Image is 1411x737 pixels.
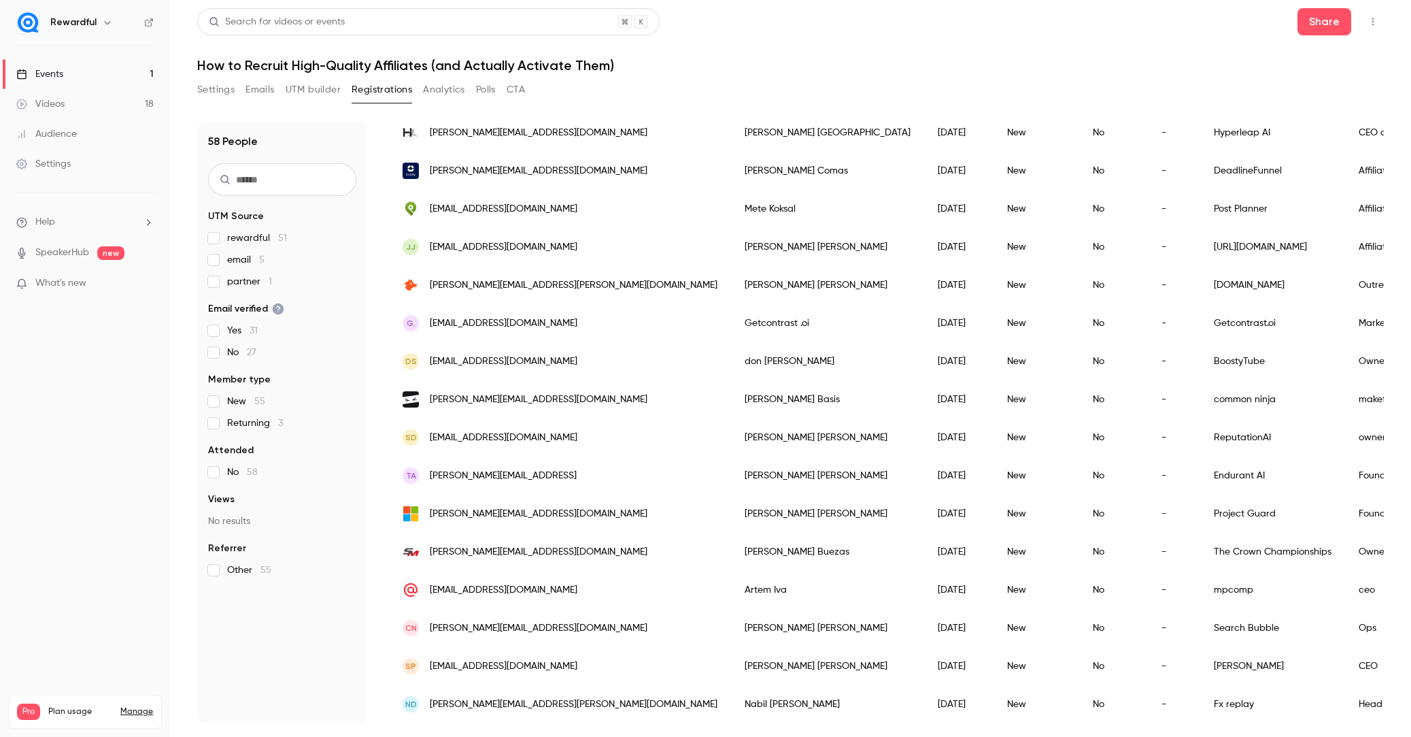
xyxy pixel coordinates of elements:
[430,621,647,636] span: [PERSON_NAME][EMAIL_ADDRESS][DOMAIN_NAME]
[731,419,924,457] div: [PERSON_NAME] [PERSON_NAME]
[1079,685,1148,723] div: No
[993,266,1079,304] div: New
[1200,457,1345,495] div: Endurant AI
[352,79,412,101] button: Registrations
[924,571,993,609] div: [DATE]
[227,346,256,359] span: No
[1079,304,1148,342] div: No
[406,470,416,482] span: TA
[406,241,415,253] span: JJ
[1079,571,1148,609] div: No
[405,622,417,634] span: CN
[403,277,419,293] img: hunter.io
[430,545,647,559] span: [PERSON_NAME][EMAIL_ADDRESS][DOMAIN_NAME]
[16,67,63,81] div: Events
[403,201,419,217] img: postplanner.com
[405,660,416,672] span: SP
[35,215,55,229] span: Help
[1079,647,1148,685] div: No
[1079,380,1148,419] div: No
[731,342,924,380] div: don [PERSON_NAME]
[1148,685,1200,723] div: -
[1200,190,1345,228] div: Post Planner
[405,431,417,444] span: SD
[137,278,154,290] iframe: Noticeable Trigger
[430,202,577,216] span: [EMAIL_ADDRESS][DOMAIN_NAME]
[924,342,993,380] div: [DATE]
[731,304,924,342] div: Getcontrast .oi
[227,465,258,479] span: No
[208,444,254,457] span: Attended
[405,355,417,367] span: ds
[1148,190,1200,228] div: -
[993,685,1079,723] div: New
[286,79,341,101] button: UTM builder
[208,493,235,506] span: Views
[731,190,924,228] div: Mete Koksal
[1200,304,1345,342] div: Getcontrast.oi
[1200,114,1345,152] div: Hyperleap AI
[209,15,345,29] div: Search for videos or events
[16,157,71,171] div: Settings
[227,563,271,577] span: Other
[1079,266,1148,304] div: No
[1079,228,1148,266] div: No
[430,431,577,445] span: [EMAIL_ADDRESS][DOMAIN_NAME]
[35,246,89,260] a: SpeakerHub
[731,571,924,609] div: Artem Iva
[1148,228,1200,266] div: -
[1148,304,1200,342] div: -
[924,685,993,723] div: [DATE]
[250,326,258,335] span: 31
[1200,609,1345,647] div: Search Bubble
[430,355,577,369] span: [EMAIL_ADDRESS][DOMAIN_NAME]
[993,114,1079,152] div: New
[924,495,993,533] div: [DATE]
[731,152,924,190] div: [PERSON_NAME] Comas
[993,304,1079,342] div: New
[1200,228,1345,266] div: [URL][DOMAIN_NAME]
[1148,266,1200,304] div: -
[924,266,993,304] div: [DATE]
[97,246,124,260] span: new
[1148,571,1200,609] div: -
[1200,495,1345,533] div: Project Guard
[245,79,274,101] button: Emails
[1200,380,1345,419] div: common ninja
[1148,533,1200,571] div: -
[430,393,647,407] span: [PERSON_NAME][EMAIL_ADDRESS][DOMAIN_NAME]
[993,342,1079,380] div: New
[1079,114,1148,152] div: No
[278,419,283,428] span: 3
[1079,190,1148,228] div: No
[1200,152,1345,190] div: DeadlineFunnel
[197,79,235,101] button: Settings
[1148,609,1200,647] div: -
[1148,114,1200,152] div: -
[731,380,924,419] div: [PERSON_NAME] Basis
[993,609,1079,647] div: New
[48,706,112,717] span: Plan usage
[227,324,258,338] span: Yes
[993,190,1079,228] div: New
[1297,8,1351,35] button: Share
[1148,419,1200,457] div: -
[731,495,924,533] div: [PERSON_NAME] [PERSON_NAME]
[430,507,647,521] span: [PERSON_NAME][EMAIL_ADDRESS][DOMAIN_NAME]
[17,12,39,33] img: Rewardful
[430,659,577,674] span: [EMAIL_ADDRESS][DOMAIN_NAME]
[731,609,924,647] div: [PERSON_NAME] [PERSON_NAME]
[1148,647,1200,685] div: -
[35,276,86,291] span: What's new
[1148,152,1200,190] div: -
[924,419,993,457] div: [DATE]
[430,240,577,255] span: [EMAIL_ADDRESS][DOMAIN_NAME]
[731,647,924,685] div: [PERSON_NAME] [PERSON_NAME]
[924,457,993,495] div: [DATE]
[259,255,265,265] span: 5
[227,253,265,267] span: email
[430,164,647,178] span: [PERSON_NAME][EMAIL_ADDRESS][DOMAIN_NAME]
[1148,495,1200,533] div: -
[197,57,1384,73] h1: How to Recruit High-Quality Affiliates (and Actually Activate Them)
[731,266,924,304] div: [PERSON_NAME] [PERSON_NAME]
